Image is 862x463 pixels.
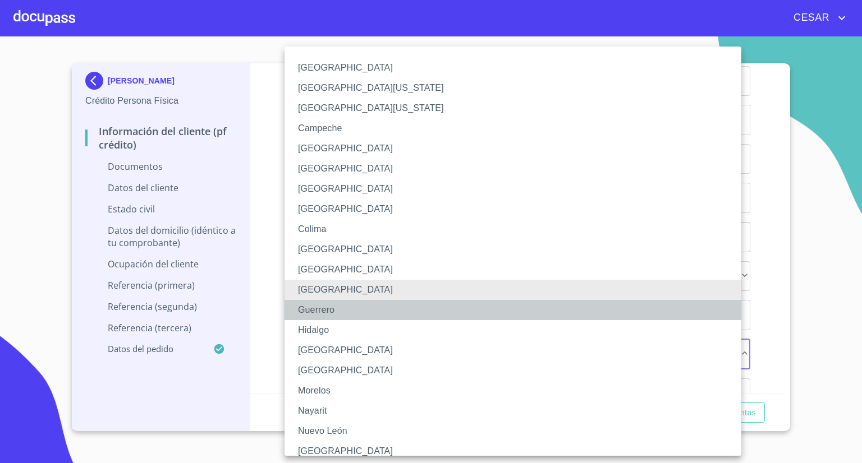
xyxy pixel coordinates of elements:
li: [GEOGRAPHIC_DATA] [285,239,750,260]
li: [GEOGRAPHIC_DATA] [285,340,750,360]
li: Guerrero [285,300,750,320]
li: [GEOGRAPHIC_DATA] [285,199,750,219]
li: Nuevo León [285,421,750,441]
li: [GEOGRAPHIC_DATA] [285,360,750,381]
li: Hidalgo [285,320,750,340]
li: Campeche [285,118,750,138]
li: Nayarit [285,401,750,421]
li: [GEOGRAPHIC_DATA] [285,179,750,199]
li: [GEOGRAPHIC_DATA] [285,260,750,280]
li: [GEOGRAPHIC_DATA][US_STATE] [285,78,750,98]
li: Morelos [285,381,750,401]
li: Colima [285,219,750,239]
li: [GEOGRAPHIC_DATA] [285,138,750,159]
li: [GEOGRAPHIC_DATA] [285,280,750,300]
li: [GEOGRAPHIC_DATA] [285,58,750,78]
li: [GEOGRAPHIC_DATA][US_STATE] [285,98,750,118]
li: [GEOGRAPHIC_DATA] [285,441,750,461]
li: [GEOGRAPHIC_DATA] [285,159,750,179]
